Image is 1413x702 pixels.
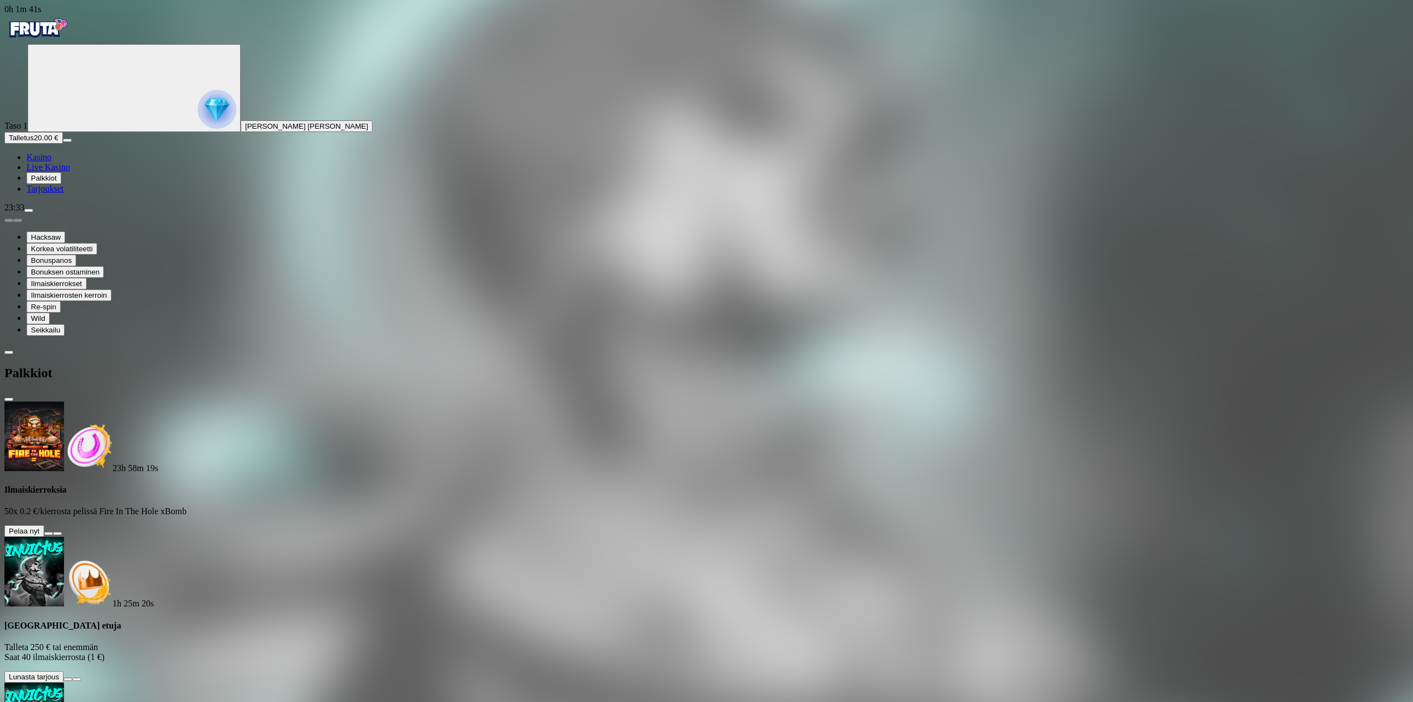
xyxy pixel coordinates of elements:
[26,162,70,172] span: Live Kasino
[4,132,63,144] button: Talletusplus icon20.00 €
[4,525,44,537] button: Pelaa nyt
[26,184,63,193] a: gift-inverted iconTarjoukset
[31,233,61,241] span: Hacksaw
[4,14,1409,194] nav: Primary
[4,537,64,606] img: Invictus
[4,642,1409,662] p: Talleta 250 € tai enemmän Saat 40 ilmaiskierrosta (1 €)
[64,558,113,606] img: Deposit bonus icon
[26,152,51,162] a: diamond iconKasino
[4,203,24,212] span: 23:33
[26,172,61,184] button: reward iconPalkkiot
[26,255,76,266] button: Bonuspanos
[4,34,71,44] a: Fruta
[9,673,59,681] span: Lunasta tarjous
[31,291,107,299] span: Ilmaiskierrosten kerroin
[4,671,63,683] button: Lunasta tarjous
[4,621,1409,631] h4: [GEOGRAPHIC_DATA] etuja
[31,256,72,265] span: Bonuspanos
[26,266,104,278] button: Bonuksen ostaminen
[26,313,50,324] button: Wild
[26,324,65,336] button: Seikkailu
[4,506,1409,516] p: 50x 0.2 €/kierrosta pelissä Fire In The Hole xBomb
[26,231,65,243] button: Hacksaw
[4,219,13,222] button: prev slide
[26,243,97,255] button: Korkea volatiliteetti
[113,599,154,608] span: countdown
[4,485,1409,495] h4: Ilmaiskierroksia
[31,279,82,288] span: Ilmaiskierrokset
[26,162,70,172] a: poker-chip iconLive Kasino
[72,678,81,681] button: info
[34,134,58,142] span: 20.00 €
[4,14,71,42] img: Fruta
[31,174,57,182] span: Palkkiot
[245,122,368,130] span: [PERSON_NAME] [PERSON_NAME]
[241,120,373,132] button: [PERSON_NAME] [PERSON_NAME]
[26,278,87,289] button: Ilmaiskierrokset
[24,209,33,212] button: menu
[13,219,22,222] button: next slide
[31,303,56,311] span: Re-spin
[31,245,93,253] span: Korkea volatiliteetti
[64,423,113,471] img: Freespins bonus icon
[53,532,62,535] button: info
[26,301,61,313] button: Re-spin
[9,134,34,142] span: Talletus
[4,4,41,14] span: user session time
[4,351,13,354] button: chevron-left icon
[31,314,45,323] span: Wild
[26,289,111,301] button: Ilmaiskierrosten kerroin
[4,398,13,401] button: close
[4,121,28,130] span: Taso 1
[113,463,158,473] span: countdown
[9,527,40,535] span: Pelaa nyt
[31,326,60,334] span: Seikkailu
[4,402,64,471] img: Fire In The Hole xBomb
[28,44,241,132] button: reward progress
[63,139,72,142] button: menu
[26,184,63,193] span: Tarjoukset
[4,366,1409,381] h2: Palkkiot
[198,90,236,129] img: reward progress
[26,152,51,162] span: Kasino
[31,268,99,276] span: Bonuksen ostaminen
